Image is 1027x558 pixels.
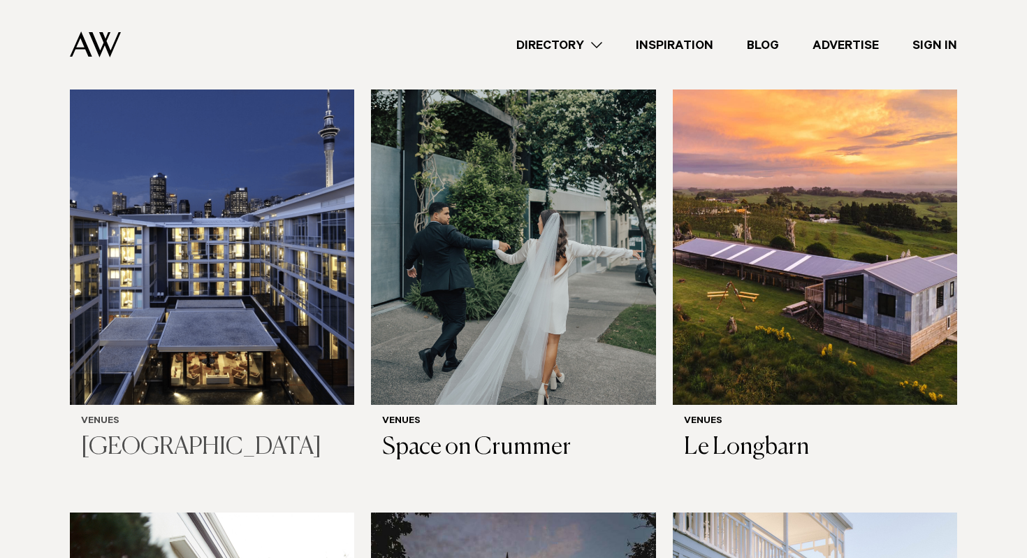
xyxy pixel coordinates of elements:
a: Auckland Weddings Venues | Le Longbarn Venues Le Longbarn [673,22,957,473]
a: Sign In [896,36,974,55]
a: Advertise [796,36,896,55]
h6: Venues [382,416,644,428]
h6: Venues [684,416,946,428]
img: Auckland Weddings Logo [70,31,121,57]
a: Auckland Weddings Venues | Sofitel Auckland Viaduct Harbour Venues [GEOGRAPHIC_DATA] [70,22,354,473]
a: Blog [730,36,796,55]
img: Just married in Ponsonby [371,22,655,404]
img: Auckland Weddings Venues | Le Longbarn [673,22,957,404]
h6: Venues [81,416,343,428]
h3: Space on Crummer [382,434,644,462]
img: Auckland Weddings Venues | Sofitel Auckland Viaduct Harbour [70,22,354,404]
a: Inspiration [619,36,730,55]
h3: Le Longbarn [684,434,946,462]
a: Directory [500,36,619,55]
h3: [GEOGRAPHIC_DATA] [81,434,343,462]
a: Just married in Ponsonby Venues Space on Crummer [371,22,655,473]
